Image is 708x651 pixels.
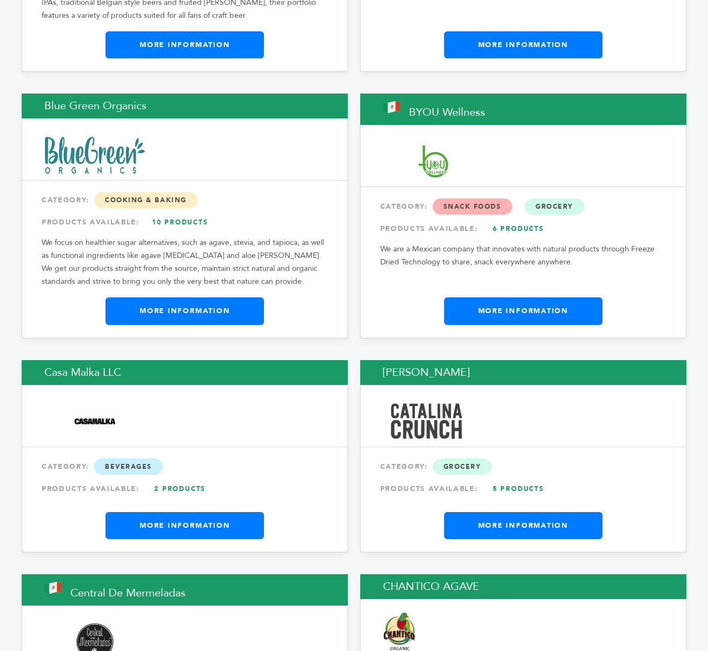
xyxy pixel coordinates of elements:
div: PRODUCTS AVAILABLE: [42,479,328,499]
div: PRODUCTS AVAILABLE: [42,212,328,232]
img: Catalina Snacks [383,403,484,440]
a: More Information [444,31,603,58]
h2: Casa Malka LLC [22,360,348,385]
h2: Blue Green Organics [22,94,348,118]
a: 10 Products [142,212,218,232]
img: Casa Malka LLC [45,403,145,440]
span: Beverages [94,459,163,475]
p: We focus on healthier sugar alternatives, such as agave, stevia, and tapioca, as well as function... [42,236,328,288]
img: Blue Green Organics [45,137,145,174]
div: CATEGORY: [42,190,328,210]
div: CATEGORY: [380,457,666,476]
h2: CHANTICO AGAVE [360,574,686,599]
h2: Central de Mermeladas [22,574,348,606]
img: BYOU Wellness [383,143,484,180]
div: PRODUCTS AVAILABLE: [380,219,666,238]
div: PRODUCTS AVAILABLE: [380,479,666,499]
p: We are a Mexican company that innovates with natural products through Freeze Dried Technology to ... [380,243,666,269]
a: More Information [444,297,603,324]
span: Cooking & Baking [94,192,197,208]
div: CATEGORY: [380,197,666,216]
a: 6 Products [480,219,556,238]
h2: [PERSON_NAME] [360,360,686,385]
a: More Information [444,512,603,539]
a: More Information [105,512,264,539]
span: Grocery [525,198,584,215]
a: 2 Products [142,479,218,499]
a: 5 Products [480,479,556,499]
span: Grocery [433,459,492,475]
span: Snack Foods [433,198,512,215]
a: More Information [105,31,264,58]
div: CATEGORY: [42,457,328,476]
h2: BYOU Wellness [360,94,686,125]
img: This brand is from Mexico (MX) [44,582,62,594]
img: This brand is from Mexico (MX) [383,101,400,113]
a: More Information [105,297,264,324]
